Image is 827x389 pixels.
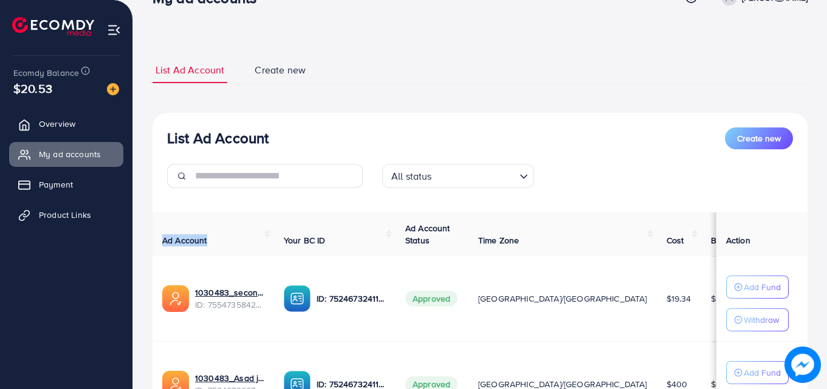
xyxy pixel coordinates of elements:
[9,142,123,166] a: My ad accounts
[726,308,789,331] button: Withdraw
[382,164,534,188] div: Search for option
[744,280,781,294] p: Add Fund
[13,79,52,97] span: $20.53
[405,291,458,306] span: Approved
[255,63,306,77] span: Create new
[107,83,119,95] img: image
[39,209,91,221] span: Product Links
[317,291,386,306] p: ID: 7524673241131335681
[39,178,73,191] span: Payment
[162,285,189,312] img: ic-ads-acc.e4c84228.svg
[744,313,779,327] p: Withdraw
[726,361,789,384] button: Add Fund
[13,67,79,79] span: Ecomdy Balance
[784,347,821,383] img: image
[9,203,123,227] a: Product Links
[436,165,515,185] input: Search for option
[195,372,264,384] a: 1030483_Asad javed_1751974637644
[167,129,269,147] h3: List Ad Account
[667,234,684,246] span: Cost
[195,286,264,299] a: 1030483_second ad account_1758974072967
[737,132,781,144] span: Create new
[478,293,647,305] span: [GEOGRAPHIC_DATA]/[GEOGRAPHIC_DATA]
[405,222,450,246] span: Ad Account Status
[12,17,94,36] img: logo
[39,118,75,130] span: Overview
[667,293,691,305] span: $19.34
[284,285,311,312] img: ic-ba-acc.ded83a64.svg
[107,23,121,37] img: menu
[39,148,101,160] span: My ad accounts
[195,286,264,311] div: <span class='underline'>1030483_second ad account_1758974072967</span></br>7554735842162393106
[478,234,519,246] span: Time Zone
[726,234,750,246] span: Action
[9,112,123,136] a: Overview
[744,365,781,380] p: Add Fund
[389,167,434,185] span: All status
[726,276,789,299] button: Add Fund
[725,127,793,149] button: Create new
[162,234,207,246] span: Ad Account
[195,299,264,311] span: ID: 7554735842162393106
[9,172,123,197] a: Payment
[284,234,326,246] span: Your BC ID
[156,63,224,77] span: List Ad Account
